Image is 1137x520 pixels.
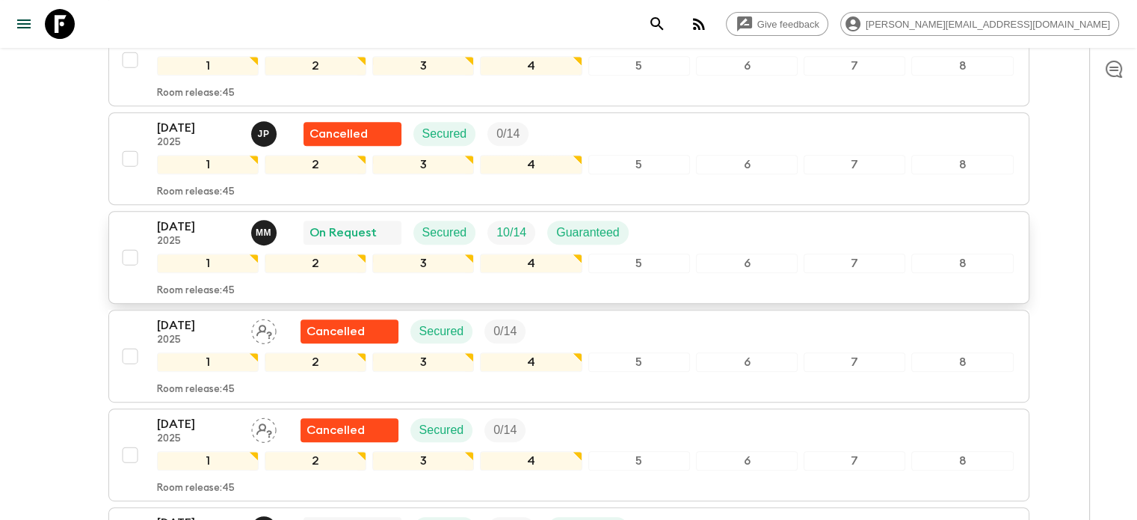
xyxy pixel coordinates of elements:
[306,322,365,340] p: Cancelled
[309,125,368,143] p: Cancelled
[157,88,235,100] p: Room release: 45
[493,421,517,439] p: 0 / 14
[487,122,529,146] div: Trip Fill
[480,352,582,372] div: 4
[588,451,690,471] div: 5
[410,319,473,343] div: Secured
[157,186,235,198] p: Room release: 45
[840,12,1119,36] div: [PERSON_NAME][EMAIL_ADDRESS][DOMAIN_NAME]
[496,224,526,242] p: 10 / 14
[696,56,798,76] div: 6
[301,418,398,442] div: Flash Pack cancellation
[484,418,526,442] div: Trip Fill
[480,155,582,174] div: 4
[642,9,672,39] button: search adventures
[696,254,798,273] div: 6
[372,451,474,471] div: 3
[487,221,535,245] div: Trip Fill
[157,384,235,396] p: Room release: 45
[265,254,366,273] div: 2
[251,220,280,245] button: MM
[696,451,798,471] div: 6
[157,137,239,149] p: 2025
[108,112,1029,205] button: [DATE]2025Josefina PaezFlash Pack cancellationSecuredTrip Fill12345678Room release:45
[251,224,280,236] span: Mariana Martins
[804,352,905,372] div: 7
[309,224,377,242] p: On Request
[588,254,690,273] div: 5
[108,310,1029,403] button: [DATE]2025Assign pack leaderFlash Pack cancellationSecuredTrip Fill12345678Room release:45
[410,418,473,442] div: Secured
[419,421,464,439] p: Secured
[265,451,366,471] div: 2
[108,211,1029,304] button: [DATE]2025Mariana MartinsOn RequestSecuredTrip FillGuaranteed12345678Room release:45
[157,218,239,236] p: [DATE]
[372,56,474,76] div: 3
[251,126,280,138] span: Josefina Paez
[251,121,280,147] button: JP
[413,221,476,245] div: Secured
[303,122,401,146] div: Flash Pack cancellation
[157,483,235,495] p: Room release: 45
[556,224,620,242] p: Guaranteed
[857,19,1118,30] span: [PERSON_NAME][EMAIL_ADDRESS][DOMAIN_NAME]
[911,352,1013,372] div: 8
[372,155,474,174] div: 3
[372,254,474,273] div: 3
[157,285,235,297] p: Room release: 45
[911,451,1013,471] div: 8
[265,352,366,372] div: 2
[419,322,464,340] p: Secured
[422,224,467,242] p: Secured
[804,451,905,471] div: 7
[696,352,798,372] div: 6
[157,352,259,372] div: 1
[726,12,828,36] a: Give feedback
[480,254,582,273] div: 4
[251,323,277,335] span: Assign pack leader
[493,322,517,340] p: 0 / 14
[480,451,582,471] div: 4
[157,254,259,273] div: 1
[306,421,365,439] p: Cancelled
[480,56,582,76] div: 4
[108,13,1029,106] button: [DATE]2025Assign pack leaderFlash Pack cancellationSecuredTrip Fill12345678Room release:45
[484,319,526,343] div: Trip Fill
[804,56,905,76] div: 7
[372,352,474,372] div: 3
[157,236,239,248] p: 2025
[804,254,905,273] div: 7
[911,155,1013,174] div: 8
[911,56,1013,76] div: 8
[301,319,398,343] div: Flash Pack cancellation
[911,254,1013,273] div: 8
[804,155,905,174] div: 7
[265,56,366,76] div: 2
[157,415,239,433] p: [DATE]
[413,122,476,146] div: Secured
[157,433,239,445] p: 2025
[9,9,39,39] button: menu
[157,119,239,137] p: [DATE]
[157,451,259,471] div: 1
[157,56,259,76] div: 1
[422,125,467,143] p: Secured
[157,334,239,346] p: 2025
[496,125,520,143] p: 0 / 14
[749,19,828,30] span: Give feedback
[256,227,271,239] p: M M
[251,422,277,434] span: Assign pack leader
[696,155,798,174] div: 6
[108,409,1029,501] button: [DATE]2025Assign pack leaderFlash Pack cancellationSecuredTrip Fill12345678Room release:45
[258,128,270,140] p: J P
[157,155,259,174] div: 1
[157,316,239,334] p: [DATE]
[588,155,690,174] div: 5
[265,155,366,174] div: 2
[588,352,690,372] div: 5
[588,56,690,76] div: 5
